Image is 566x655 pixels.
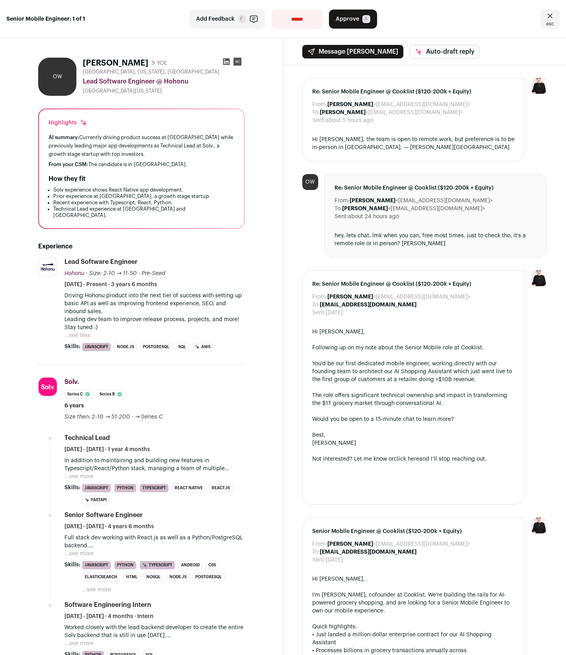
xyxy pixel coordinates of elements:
span: · [138,269,140,277]
b: [PERSON_NAME] [327,294,373,300]
div: Highlights [49,119,88,127]
button: ...see more [64,639,93,647]
span: Senior Mobile Engineer @ Cooklist ($120-200k + Equity) [312,527,515,535]
span: · [132,413,133,421]
b: [PERSON_NAME] [342,206,388,211]
div: Senior Software Engineer [64,511,143,519]
span: From your CSM: [49,162,88,167]
div: [PERSON_NAME] [312,439,515,447]
dd: about 24 hours ago [348,213,399,221]
dt: Sent: [312,116,326,124]
dt: From: [312,540,327,548]
span: AI summary: [49,135,79,140]
span: Re: Senior Mobile Engineer @ Cooklist ($120-200k + Equity) [312,88,515,96]
div: Would you be open to a 15-minute chat to learn more? [312,415,515,423]
div: Software Engineering Intern [64,601,151,609]
p: Worked closely with the lead backend developer to create the entire Solv backend that is still in... [64,624,245,639]
p: Full stack dev working with React.js as well as a Python/PostgreSQL backend. HTML, CSS, Javascrip... [64,534,245,550]
dd: <[EMAIL_ADDRESS][DOMAIN_NAME]> [327,101,471,109]
li: PostgreSQL [140,343,172,351]
span: F [238,15,246,23]
li: Technical Lead experience at [GEOGRAPHIC_DATA] and [GEOGRAPHIC_DATA]. [53,206,234,219]
dt: From: [335,197,350,205]
dd: <[EMAIL_ADDRESS][DOMAIN_NAME]> [342,205,485,213]
div: Quick highlights: [312,623,515,631]
dt: To: [312,548,320,556]
span: Solv. [64,379,79,385]
span: Add Feedback [196,15,235,23]
h1: [PERSON_NAME] [83,58,148,69]
dt: Sent: [312,556,326,564]
div: Lead Software Engineer @ Hohonu [83,77,245,86]
div: The role offers significant technical ownership and impact in transforming the $1T grocery market... [312,391,515,407]
button: Approve A [329,10,377,29]
li: JavaScript [82,343,111,351]
li: Series C [64,390,93,399]
p: In addition to maintaining and building new features in Typescript/React/Python stack, managing a... [64,457,245,473]
b: [PERSON_NAME] [327,102,373,107]
div: Hi [PERSON_NAME], [312,575,515,583]
dd: <[EMAIL_ADDRESS][DOMAIN_NAME]> [320,109,463,116]
div: 9 YOE [152,59,167,67]
dt: To: [312,109,320,116]
img: 9240684-medium_jpg [531,270,547,286]
span: 6 years [64,402,84,410]
div: Following up on my note about the Senior Mobile role at Cooklist. [312,344,515,352]
li: Prior experience at [GEOGRAPHIC_DATA], a growth stage startup. [53,193,234,200]
button: ...see less [64,331,90,339]
div: [GEOGRAPHIC_DATA][US_STATE] [83,88,245,94]
li: Python [114,484,136,492]
span: Re: Senior Mobile Engineer @ Cooklist ($120-200k + Equity) [335,184,537,192]
div: Currently driving product success at [GEOGRAPHIC_DATA] while previously leading major app develop... [49,133,234,158]
span: [DATE] - [DATE] · 4 years 6 months [64,523,154,531]
div: • Just landed a million-dollar enterprise contract for our AI Shopping Assistant [312,631,515,647]
li: Recent experience with Typescript, React, Python. [53,200,234,206]
div: OW [302,174,318,190]
button: ...see more [82,586,111,594]
span: Re: Senior Mobile Engineer @ Cooklist ($120-200k + Equity) [312,280,515,288]
li: React.js [209,484,233,492]
img: 8371b14f0834143aac0c2717511794f78c9b68e6e9a0a2d59af88648b7d93cc9.png [39,260,57,275]
span: [DATE] - [DATE] · 1 year 4 months [64,446,150,453]
li: HTML [123,573,140,581]
b: [PERSON_NAME] [327,541,373,547]
li: Python [114,561,136,570]
li: Elasticsearch [82,573,120,581]
li: SQL [175,343,189,351]
li: Node.js [114,343,137,351]
li: PostgreSQL [193,573,225,581]
div: I'm [PERSON_NAME], cofounder at Cooklist. We're building the rails for AI-powered grocery shoppin... [312,591,515,615]
span: Skills: [64,561,80,569]
div: Technical Lead [64,434,110,442]
span: esc [546,21,554,27]
dd: <[EMAIL_ADDRESS][DOMAIN_NAME]> [327,293,471,301]
dt: To: [335,205,342,213]
span: Pre-Seed [142,271,165,276]
dt: From: [312,293,327,301]
h2: Experience [38,242,245,251]
div: hey, lets chat. lmk when you can, free most times. just to check tho, it’s a remote role or in pe... [335,232,537,248]
li: NoSQL [144,573,163,581]
li: TypeScript [140,484,169,492]
li: JavaScript [82,484,111,492]
div: Hi [PERSON_NAME], [312,328,515,336]
div: OW [38,58,76,96]
span: [GEOGRAPHIC_DATA], [US_STATE], [GEOGRAPHIC_DATA] [83,69,220,75]
dd: <[EMAIL_ADDRESS][DOMAIN_NAME]> [350,197,493,205]
button: Add Feedback F [189,10,265,29]
div: Best, [312,431,515,439]
dt: To: [312,301,320,309]
button: ...see more [64,473,93,481]
dd: [DATE] [326,309,343,317]
button: ...see more [64,550,93,558]
span: [DATE] - [DATE] · 4 months · Intern [64,612,154,620]
a: Close [541,10,560,29]
strong: Senior Mobile Engineer: 1 of 1 [6,15,85,23]
b: [PERSON_NAME] [320,110,366,115]
li: Solv experience shows React Native app development. [53,187,234,193]
li: Series B [97,390,126,399]
span: Skills: [64,343,80,351]
li: TypeScript [140,561,175,570]
img: e42183186646a3c271c6d001d5e1dab98cb28dd5efef9217595a8cc85c13d3fd.jpg [39,378,57,396]
li: CSS [206,561,219,570]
